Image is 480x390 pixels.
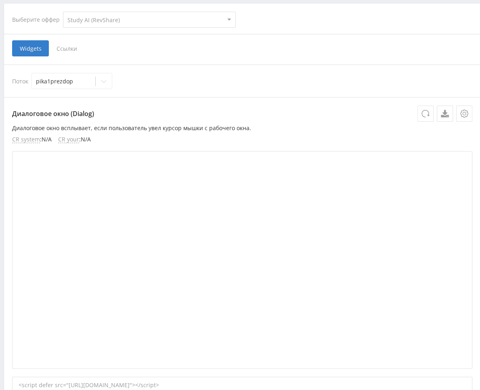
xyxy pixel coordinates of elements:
span: CR your [58,136,79,143]
div: Выберите оффер [12,17,63,23]
span: CR system [12,136,40,143]
div: Поток [12,73,472,89]
button: Настройки [456,106,472,122]
span: Ссылки [49,40,85,56]
span: Widgets [12,40,49,56]
a: Скачать [437,106,453,122]
li: : N/A [58,136,91,143]
p: Диалоговое окно всплывает, если пользователь увел курсор мышки с рабочего окна. [12,125,472,131]
p: Диалоговое окно (Dialog) [12,106,472,122]
li: : N/A [12,136,52,143]
button: Обновить [417,106,434,122]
